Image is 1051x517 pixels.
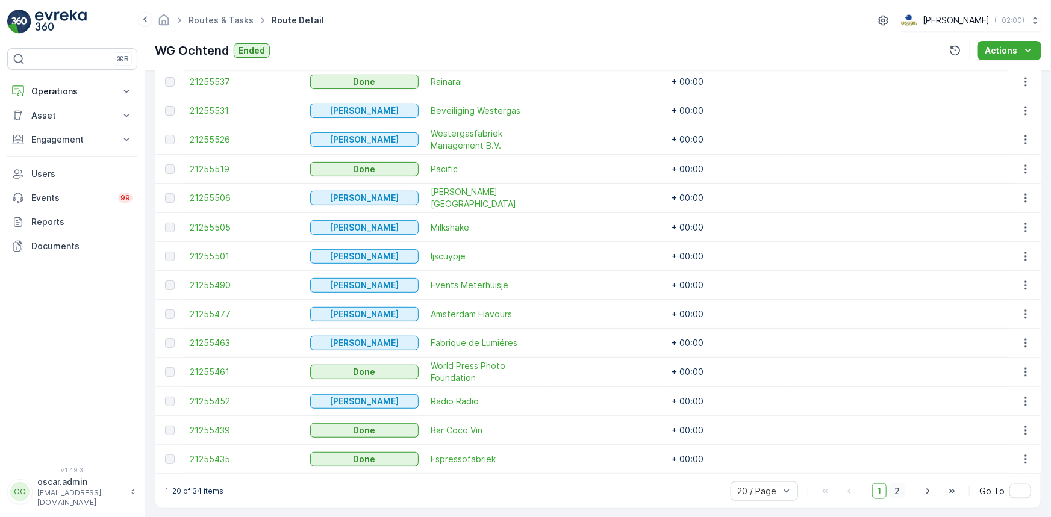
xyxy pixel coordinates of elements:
p: Operations [31,85,113,98]
div: Toggle Row Selected [165,193,175,203]
span: Go To [979,485,1005,497]
div: Toggle Row Selected [165,77,175,87]
span: 21255435 [190,453,298,465]
p: [PERSON_NAME] [330,337,399,349]
a: 21255506 [190,192,298,204]
p: Asset [31,110,113,122]
span: Pacific [431,163,539,175]
img: logo_light-DOdMpM7g.png [35,10,87,34]
td: + 00:00 [666,300,786,329]
img: logo [7,10,31,34]
p: 1-20 of 34 items [165,486,223,496]
a: World Press Photo Foundation [431,360,539,384]
span: Route Detail [269,14,326,26]
span: Espressofabriek [431,453,539,465]
span: 21255461 [190,366,298,378]
div: Toggle Row Selected [165,367,175,377]
button: Ended [234,43,270,58]
div: Toggle Row Selected [165,309,175,319]
a: 21255531 [190,105,298,117]
a: 21255526 [190,134,298,146]
a: 21255452 [190,395,298,407]
div: Toggle Row Selected [165,338,175,348]
p: Ended [239,45,265,57]
td: + 00:00 [666,387,786,416]
a: Rainarai [431,76,539,88]
button: OOoscar.admin[EMAIL_ADDRESS][DOMAIN_NAME] [7,476,137,507]
p: oscar.admin [37,476,124,488]
a: Reports [7,210,137,234]
td: + 00:00 [666,329,786,358]
a: Events Meterhuisje [431,279,539,291]
a: 21255490 [190,279,298,291]
a: Fabrique de Lumiéres [431,337,539,349]
button: Geen Afval [310,307,419,321]
a: Beveiliging Westergas [431,105,539,117]
a: Milkshake [431,221,539,234]
a: 21255501 [190,250,298,262]
button: Geen Afval [310,394,419,409]
p: ⌘B [117,54,129,64]
p: Documents [31,240,133,252]
button: Done [310,452,419,466]
span: Westergasfabriek Management B.V. [431,128,539,152]
p: Actions [985,45,1017,57]
button: Done [310,423,419,438]
a: Radio Radio [431,395,539,407]
button: Done [310,365,419,379]
p: ( +02:00 ) [994,16,1024,25]
p: [PERSON_NAME] [923,14,990,26]
button: Actions [978,41,1041,60]
span: 21255519 [190,163,298,175]
span: 21255439 [190,424,298,436]
a: 21255537 [190,76,298,88]
a: De Wester Amsterdam [431,186,539,210]
span: v 1.49.3 [7,466,137,474]
p: Engagement [31,134,113,146]
a: Events99 [7,186,137,210]
button: Done [310,75,419,89]
a: Ijscuypje [431,250,539,262]
button: Geen Afval [310,132,419,147]
div: Toggle Row Selected [165,426,175,435]
button: Geen Afval [310,278,419,293]
a: 21255477 [190,308,298,320]
span: 21255463 [190,337,298,349]
a: Routes & Tasks [189,15,254,25]
span: 2 [889,483,905,499]
button: Geen Afval [310,220,419,235]
p: [PERSON_NAME] [330,308,399,320]
p: WG Ochtend [155,42,229,60]
button: Operations [7,79,137,104]
p: Done [354,453,376,465]
a: Users [7,162,137,186]
p: 99 [120,193,130,203]
td: + 00:00 [666,358,786,387]
p: Done [354,76,376,88]
div: OO [10,482,30,501]
div: Toggle Row Selected [165,106,175,116]
p: Users [31,168,133,180]
span: [PERSON_NAME] [GEOGRAPHIC_DATA] [431,186,539,210]
span: Amsterdam Flavours [431,308,539,320]
div: Toggle Row Selected [165,280,175,290]
p: Done [354,163,376,175]
td: + 00:00 [666,155,786,184]
td: + 00:00 [666,96,786,125]
button: Asset [7,104,137,128]
button: [PERSON_NAME](+02:00) [900,10,1041,31]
